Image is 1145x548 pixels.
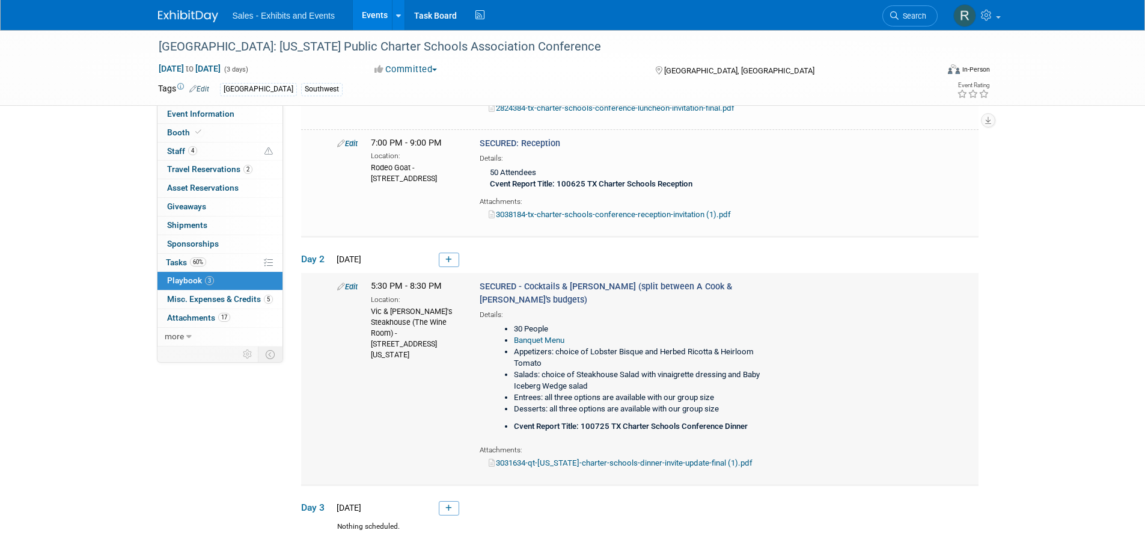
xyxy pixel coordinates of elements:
[867,63,991,81] div: Event Format
[337,282,358,291] a: Edit
[664,66,814,75] span: [GEOGRAPHIC_DATA], [GEOGRAPHIC_DATA]
[157,328,282,346] a: more
[258,346,282,362] td: Toggle Event Tabs
[514,422,748,431] b: Cvent Report Title: 100725 TX Charter Schools Conference Dinner
[167,164,252,174] span: Travel Reservations
[189,85,209,93] a: Edit
[490,179,692,188] b: Cvent Report Title: 100625 TX Charter Schools Reception
[948,64,960,74] img: Format-Inperson.png
[157,105,282,123] a: Event Information
[167,239,219,248] span: Sponsorships
[157,179,282,197] a: Asset Reservations
[514,346,783,369] li: Appetizers: choice of Lobster Bisque and Herbed Ricotta & Heirloom Tomato
[337,139,358,148] a: Edit
[370,63,442,76] button: Committed
[167,128,204,137] span: Booth
[489,458,753,467] a: 3031634-qt-[US_STATE]-charter-schools-dinner-invite-update-final (1).pdf
[514,392,783,404] li: Entrees: all three options are available with our group size
[233,11,335,20] span: Sales - Exhibits and Events
[167,183,239,192] span: Asset Reservations
[480,195,789,207] div: Attachments:
[195,129,201,135] i: Booth reservation complete
[237,346,258,362] td: Personalize Event Tab Strip
[165,331,184,341] span: more
[223,66,248,73] span: (3 days)
[243,165,252,174] span: 2
[205,276,214,285] span: 3
[962,65,990,74] div: In-Person
[157,124,282,142] a: Booth
[157,143,282,161] a: Staff4
[953,4,976,27] img: Renee Dietrich
[514,336,564,345] a: Banquet Menu
[882,5,938,26] a: Search
[167,109,234,119] span: Event Information
[301,501,331,514] span: Day 3
[489,103,734,112] a: 2824384-tx-charter-schools-conference-luncheon-invitation-final.pdf
[489,210,731,219] a: 3038184-tx-charter-schools-conference-reception-invitation (1).pdf
[301,83,343,96] div: Southwest
[371,161,462,184] div: Rodeo Goat - [STREET_ADDRESS]
[218,313,230,322] span: 17
[157,291,282,309] a: Misc. Expenses & Credits5
[167,146,197,156] span: Staff
[157,217,282,235] a: Shipments
[514,324,783,335] li: 30 People
[220,83,297,96] div: [GEOGRAPHIC_DATA]
[301,522,979,543] div: Nothing scheduled.
[333,503,361,513] span: [DATE]
[190,257,206,266] span: 60%
[480,443,789,455] div: Attachments:
[157,254,282,272] a: Tasks60%
[480,282,732,304] span: SECURED - Cocktails & [PERSON_NAME] (split between A Cook & [PERSON_NAME]'s budgets)
[166,257,206,267] span: Tasks
[157,198,282,216] a: Giveaways
[371,281,442,291] span: 5:30 PM - 8:30 PM
[157,235,282,253] a: Sponsorships
[158,10,218,22] img: ExhibitDay
[167,220,207,230] span: Shipments
[371,149,462,161] div: Location:
[167,313,230,322] span: Attachments
[899,11,926,20] span: Search
[333,254,361,264] span: [DATE]
[514,369,783,392] li: Salads: choice of Steakhouse Salad with vinaigrette dressing and Baby Iceberg Wedge salad
[371,305,462,360] div: Vic & [PERSON_NAME]'s Steakhouse (The Wine Room) - [STREET_ADDRESS][US_STATE]
[157,272,282,290] a: Playbook3
[264,295,273,304] span: 5
[371,138,442,148] span: 7:00 PM - 9:00 PM
[480,306,789,320] div: Details:
[157,161,282,179] a: Travel Reservations2
[301,253,331,266] span: Day 2
[188,146,197,155] span: 4
[158,63,221,74] span: [DATE] [DATE]
[167,294,273,304] span: Misc. Expenses & Credits
[154,36,920,58] div: [GEOGRAPHIC_DATA]: [US_STATE] Public Charter Schools Association Conference
[184,64,195,73] span: to
[480,164,789,195] div: 50 Attendees
[264,146,273,157] span: Potential Scheduling Conflict -- at least one attendee is tagged in another overlapping event.
[167,276,214,285] span: Playbook
[480,138,560,149] span: SECURED: Reception
[158,82,209,96] td: Tags
[371,293,462,305] div: Location:
[957,82,989,88] div: Event Rating
[480,150,789,164] div: Details:
[514,404,783,415] li: Desserts: all three options are available with our group size
[167,202,206,211] span: Giveaways
[157,309,282,327] a: Attachments17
